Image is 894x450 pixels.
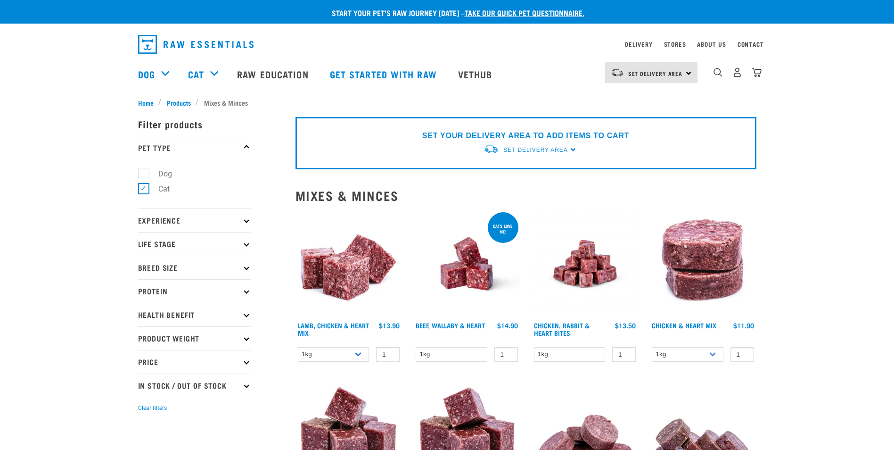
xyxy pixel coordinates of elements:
input: 1 [376,347,400,362]
label: Dog [143,168,176,180]
img: home-icon@2x.png [752,67,762,77]
nav: breadcrumbs [138,98,756,108]
p: Experience [138,208,251,232]
input: 1 [612,347,636,362]
nav: dropdown navigation [131,31,764,58]
p: Protein [138,279,251,303]
a: Delivery [625,42,652,46]
span: Set Delivery Area [628,72,683,75]
h2: Mixes & Minces [295,188,756,203]
div: $13.90 [379,322,400,329]
img: van-moving.png [611,68,623,77]
div: $13.50 [615,322,636,329]
a: Contact [738,42,764,46]
img: van-moving.png [484,144,499,154]
a: Chicken, Rabbit & Heart Bites [534,324,590,334]
a: Products [162,98,196,108]
div: $14.90 [497,322,518,329]
span: Products [167,98,191,108]
p: SET YOUR DELIVERY AREA TO ADD ITEMS TO CART [422,130,629,142]
p: Life Stage [138,232,251,256]
img: Chicken and Heart Medallions [649,210,756,317]
p: Filter products [138,112,251,136]
span: Home [138,98,154,108]
a: take our quick pet questionnaire. [465,10,584,15]
input: 1 [494,347,518,362]
p: Product Weight [138,326,251,350]
p: In Stock / Out Of Stock [138,374,251,397]
img: Raw Essentials Logo [138,35,254,54]
a: Lamb, Chicken & Heart Mix [298,324,369,334]
img: 1124 Lamb Chicken Heart Mix 01 [295,210,402,317]
img: home-icon-1@2x.png [714,68,722,77]
p: Health Benefit [138,303,251,326]
div: $11.90 [733,322,754,329]
a: Stores [664,42,686,46]
span: Set Delivery Area [503,147,567,153]
a: Home [138,98,159,108]
a: Chicken & Heart Mix [652,324,716,327]
a: Vethub [449,55,504,93]
a: Beef, Wallaby & Heart [416,324,485,327]
button: Clear filters [138,404,167,412]
p: Pet Type [138,136,251,159]
div: Cats love me! [488,219,518,239]
a: Cat [188,67,204,81]
img: user.png [732,67,742,77]
a: Raw Education [228,55,320,93]
a: Dog [138,67,155,81]
p: Breed Size [138,256,251,279]
img: Chicken Rabbit Heart 1609 [532,210,639,317]
a: Get started with Raw [320,55,449,93]
a: About Us [697,42,726,46]
img: Raw Essentials 2024 July2572 Beef Wallaby Heart [413,210,520,317]
input: 1 [730,347,754,362]
label: Cat [143,183,173,195]
p: Price [138,350,251,374]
